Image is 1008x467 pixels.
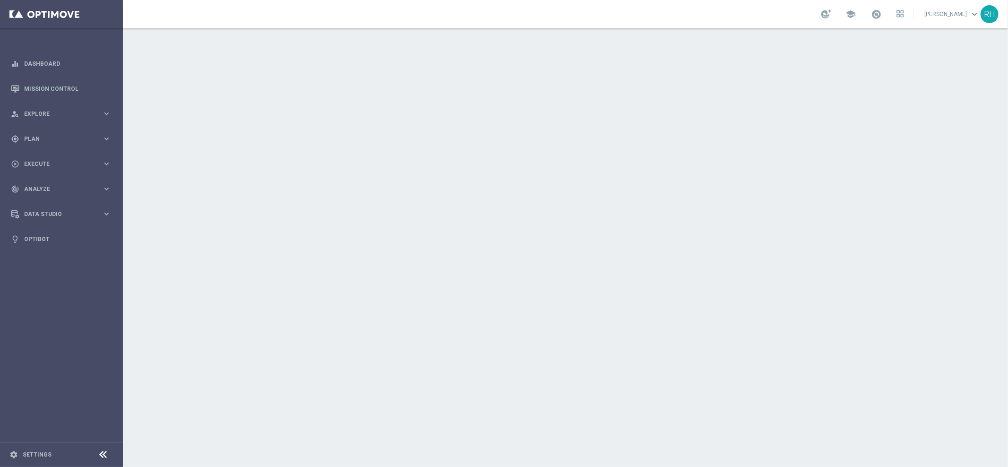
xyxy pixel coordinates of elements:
[10,185,112,193] button: track_changes Analyze keyboard_arrow_right
[24,226,111,251] a: Optibot
[24,136,102,142] span: Plan
[11,235,19,243] i: lightbulb
[10,160,112,168] button: play_circle_outline Execute keyboard_arrow_right
[11,226,111,251] div: Optibot
[24,76,111,101] a: Mission Control
[11,185,19,193] i: track_changes
[923,7,981,21] a: [PERSON_NAME]keyboard_arrow_down
[24,161,102,167] span: Execute
[102,159,111,168] i: keyboard_arrow_right
[11,76,111,101] div: Mission Control
[24,211,102,217] span: Data Studio
[10,235,112,243] button: lightbulb Optibot
[102,134,111,143] i: keyboard_arrow_right
[845,9,856,19] span: school
[11,160,19,168] i: play_circle_outline
[23,452,52,458] a: Settings
[10,85,112,93] button: Mission Control
[102,109,111,118] i: keyboard_arrow_right
[11,160,102,168] div: Execute
[10,135,112,143] button: gps_fixed Plan keyboard_arrow_right
[969,9,980,19] span: keyboard_arrow_down
[11,51,111,76] div: Dashboard
[11,135,19,143] i: gps_fixed
[11,110,102,118] div: Explore
[11,110,19,118] i: person_search
[24,186,102,192] span: Analyze
[10,210,112,218] button: Data Studio keyboard_arrow_right
[10,60,112,68] button: equalizer Dashboard
[11,185,102,193] div: Analyze
[11,135,102,143] div: Plan
[9,450,18,459] i: settings
[102,209,111,218] i: keyboard_arrow_right
[24,51,111,76] a: Dashboard
[102,184,111,193] i: keyboard_arrow_right
[11,60,19,68] i: equalizer
[981,5,999,23] div: RH
[10,110,112,118] button: person_search Explore keyboard_arrow_right
[24,111,102,117] span: Explore
[11,210,102,218] div: Data Studio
